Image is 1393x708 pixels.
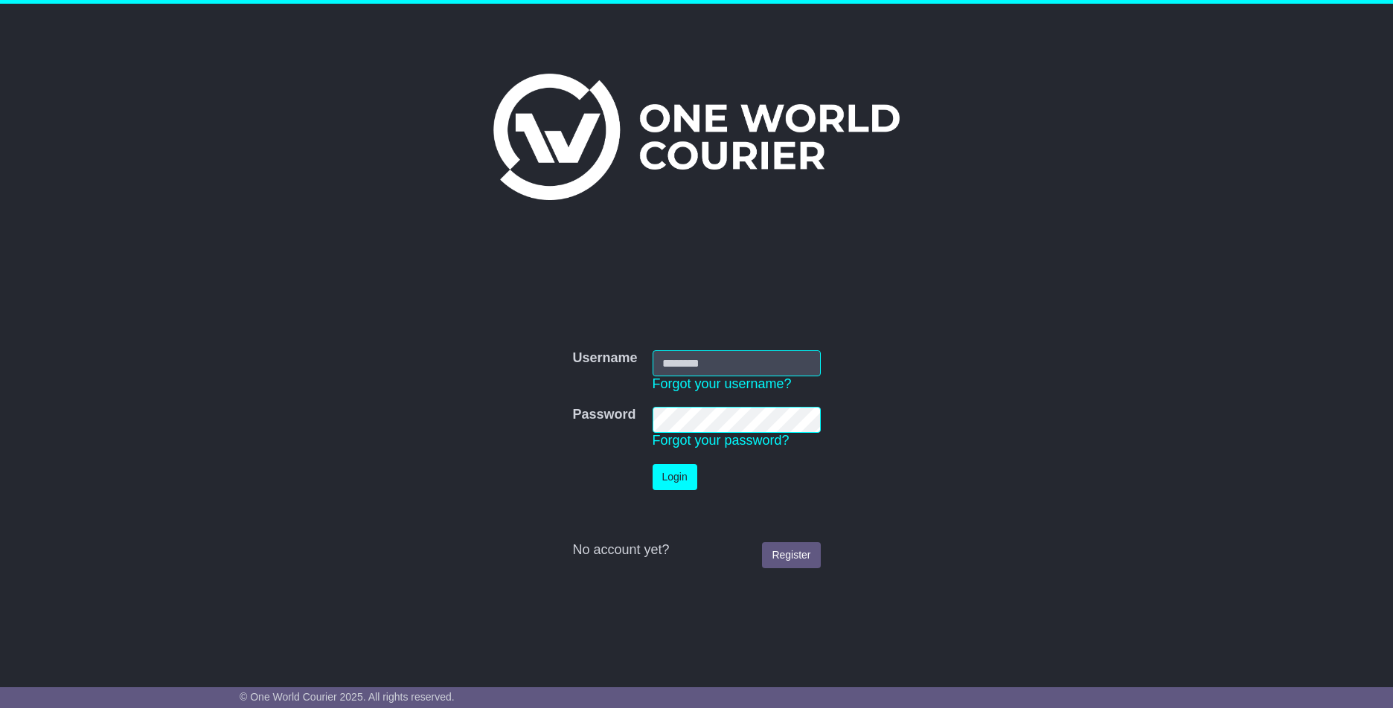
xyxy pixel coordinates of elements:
a: Forgot your password? [653,433,790,448]
label: Password [572,407,635,423]
div: No account yet? [572,542,820,559]
button: Login [653,464,697,490]
a: Forgot your username? [653,376,792,391]
label: Username [572,350,637,367]
img: One World [493,74,900,200]
span: © One World Courier 2025. All rights reserved. [240,691,455,703]
a: Register [762,542,820,568]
